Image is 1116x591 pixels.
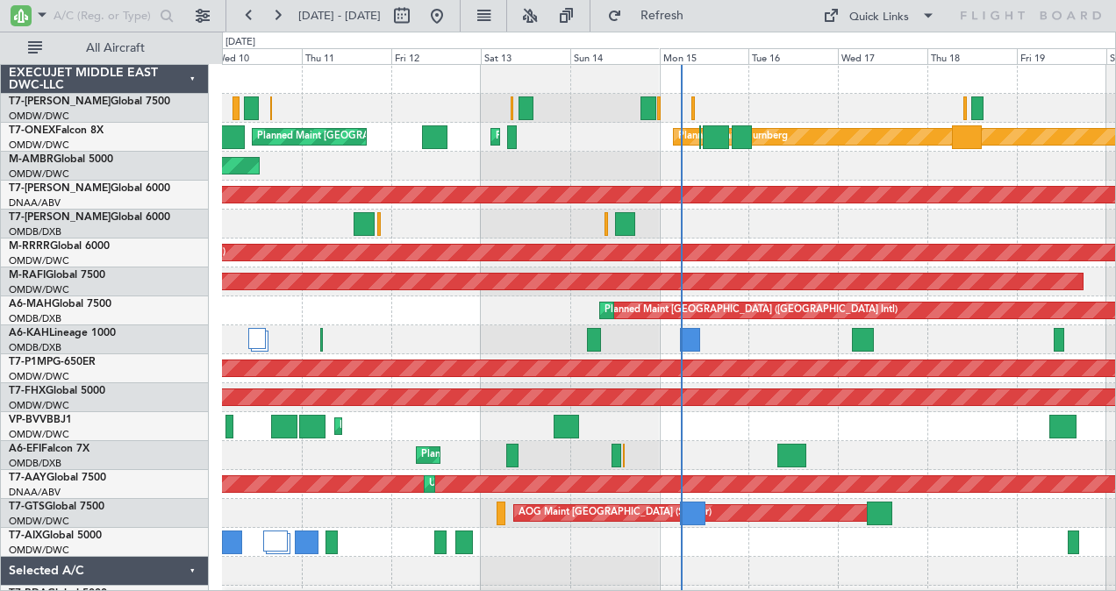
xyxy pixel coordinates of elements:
span: VP-BVV [9,415,46,425]
a: T7-ONEXFalcon 8X [9,125,104,136]
button: All Aircraft [19,34,190,62]
div: Planned Maint [GEOGRAPHIC_DATA] ([GEOGRAPHIC_DATA] Intl) [604,297,898,324]
div: Sun 14 [570,48,660,64]
div: Thu 11 [302,48,391,64]
a: A6-MAHGlobal 7500 [9,299,111,310]
span: T7-[PERSON_NAME] [9,96,111,107]
div: Unplanned Maint [GEOGRAPHIC_DATA] (Al Maktoum Intl) [429,471,689,497]
div: Fri 19 [1017,48,1106,64]
input: A/C (Reg. or Type) [54,3,154,29]
div: Thu 18 [927,48,1017,64]
a: OMDW/DWC [9,283,69,296]
span: T7-GTS [9,502,45,512]
span: T7-AIX [9,530,42,541]
span: T7-ONEX [9,125,55,136]
button: Refresh [599,2,705,30]
a: OMDW/DWC [9,515,69,528]
div: [DATE] [225,35,255,50]
a: OMDW/DWC [9,544,69,557]
a: T7-P1MPG-650ER [9,357,96,367]
div: Planned Maint Dubai (Al Maktoum Intl) [421,442,594,468]
a: OMDW/DWC [9,428,69,441]
span: A6-MAH [9,299,52,310]
span: M-RRRR [9,241,50,252]
span: A6-EFI [9,444,41,454]
div: Sat 13 [481,48,570,64]
a: M-AMBRGlobal 5000 [9,154,113,165]
a: OMDB/DXB [9,457,61,470]
span: A6-KAH [9,328,49,338]
a: T7-[PERSON_NAME]Global 6000 [9,212,170,223]
a: T7-GTSGlobal 7500 [9,502,104,512]
a: M-RAFIGlobal 7500 [9,270,105,281]
div: Quick Links [849,9,909,26]
a: OMDB/DXB [9,225,61,239]
a: T7-[PERSON_NAME]Global 6000 [9,183,170,194]
span: M-AMBR [9,154,54,165]
a: T7-[PERSON_NAME]Global 7500 [9,96,170,107]
div: Wed 17 [838,48,927,64]
span: All Aircraft [46,42,185,54]
a: A6-EFIFalcon 7X [9,444,89,454]
span: M-RAFI [9,270,46,281]
a: A6-KAHLineage 1000 [9,328,116,338]
div: Mon 15 [660,48,749,64]
div: Wed 10 [212,48,302,64]
a: OMDW/DWC [9,370,69,383]
a: DNAA/ABV [9,486,61,499]
div: Planned Maint [GEOGRAPHIC_DATA] ([GEOGRAPHIC_DATA]) [257,124,533,150]
a: OMDW/DWC [9,167,69,181]
div: Fri 12 [391,48,481,64]
span: T7-[PERSON_NAME] [9,183,111,194]
a: VP-BVVBBJ1 [9,415,72,425]
span: [DATE] - [DATE] [298,8,381,24]
a: DNAA/ABV [9,196,61,210]
div: Planned Maint Nice ([GEOGRAPHIC_DATA]) [340,413,535,439]
a: T7-FHXGlobal 5000 [9,386,105,396]
span: T7-P1MP [9,357,53,367]
div: Tue 16 [748,48,838,64]
a: M-RRRRGlobal 6000 [9,241,110,252]
div: Planned Maint Dubai (Al Maktoum Intl) [496,124,669,150]
span: Refresh [626,10,699,22]
button: Quick Links [814,2,944,30]
span: T7-FHX [9,386,46,396]
a: OMDB/DXB [9,312,61,325]
span: T7-[PERSON_NAME] [9,212,111,223]
span: T7-AAY [9,473,46,483]
a: T7-AIXGlobal 5000 [9,530,102,541]
a: OMDW/DWC [9,399,69,412]
a: OMDW/DWC [9,110,69,123]
div: Planned Maint Nurnberg [678,124,788,150]
a: OMDW/DWC [9,254,69,267]
a: OMDB/DXB [9,341,61,354]
div: AOG Maint [GEOGRAPHIC_DATA] (Seletar) [519,500,712,526]
a: OMDW/DWC [9,139,69,152]
a: T7-AAYGlobal 7500 [9,473,106,483]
